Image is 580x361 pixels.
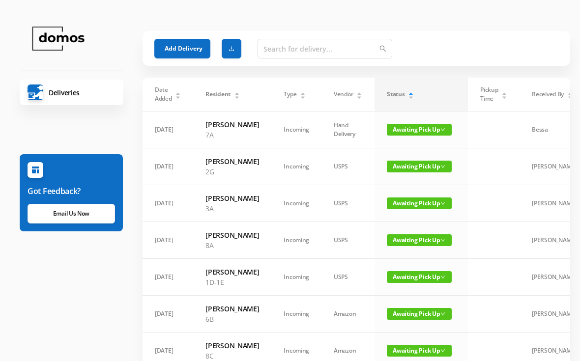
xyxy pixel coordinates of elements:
[334,90,353,99] span: Vendor
[143,111,193,148] td: [DATE]
[20,80,123,105] a: Deliveries
[387,234,452,246] span: Awaiting Pick Up
[440,201,445,206] i: icon: down
[175,91,181,94] i: icon: caret-up
[205,240,259,250] p: 8A
[321,148,375,185] td: USPS
[271,296,321,333] td: Incoming
[205,277,259,287] p: 1D-1E
[300,91,306,94] i: icon: caret-up
[567,95,573,98] i: icon: caret-down
[440,127,445,132] i: icon: down
[271,185,321,222] td: Incoming
[357,95,362,98] i: icon: caret-down
[501,91,507,97] div: Sort
[387,308,452,320] span: Awaiting Pick Up
[205,203,259,214] p: 3A
[532,90,564,99] span: Received By
[205,230,259,240] h6: [PERSON_NAME]
[205,304,259,314] h6: [PERSON_NAME]
[440,238,445,243] i: icon: down
[502,95,507,98] i: icon: caret-down
[387,197,452,209] span: Awaiting Pick Up
[205,167,259,177] p: 2G
[271,148,321,185] td: Incoming
[143,222,193,259] td: [DATE]
[143,185,193,222] td: [DATE]
[205,351,259,361] p: 8C
[271,259,321,296] td: Incoming
[300,91,306,97] div: Sort
[205,193,259,203] h6: [PERSON_NAME]
[175,91,181,97] div: Sort
[271,222,321,259] td: Incoming
[321,222,375,259] td: USPS
[440,311,445,316] i: icon: down
[480,85,498,103] span: Pickup Time
[155,85,172,103] span: Date Added
[321,185,375,222] td: USPS
[271,111,321,148] td: Incoming
[205,130,259,140] p: 7A
[321,111,375,148] td: Hand Delivery
[143,259,193,296] td: [DATE]
[387,161,452,172] span: Awaiting Pick Up
[234,91,239,94] i: icon: caret-up
[408,91,414,94] i: icon: caret-up
[440,275,445,279] i: icon: down
[234,95,239,98] i: icon: caret-down
[567,91,573,97] div: Sort
[175,95,181,98] i: icon: caret-down
[321,259,375,296] td: USPS
[205,267,259,277] h6: [PERSON_NAME]
[387,345,452,357] span: Awaiting Pick Up
[567,91,573,94] i: icon: caret-up
[205,156,259,167] h6: [PERSON_NAME]
[408,95,414,98] i: icon: caret-down
[387,124,452,136] span: Awaiting Pick Up
[234,91,240,97] div: Sort
[28,185,115,197] h6: Got Feedback?
[387,271,452,283] span: Awaiting Pick Up
[300,95,306,98] i: icon: caret-down
[379,45,386,52] i: icon: search
[440,164,445,169] i: icon: down
[357,91,362,94] i: icon: caret-up
[440,348,445,353] i: icon: down
[205,314,259,324] p: 6B
[387,90,405,99] span: Status
[222,39,241,58] button: icon: download
[205,340,259,351] h6: [PERSON_NAME]
[258,39,392,58] input: Search for delivery...
[143,296,193,333] td: [DATE]
[356,91,362,97] div: Sort
[321,296,375,333] td: Amazon
[205,90,231,99] span: Resident
[502,91,507,94] i: icon: caret-up
[408,91,414,97] div: Sort
[154,39,210,58] button: Add Delivery
[205,119,259,130] h6: [PERSON_NAME]
[143,148,193,185] td: [DATE]
[28,204,115,223] a: Email Us Now
[284,90,296,99] span: Type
